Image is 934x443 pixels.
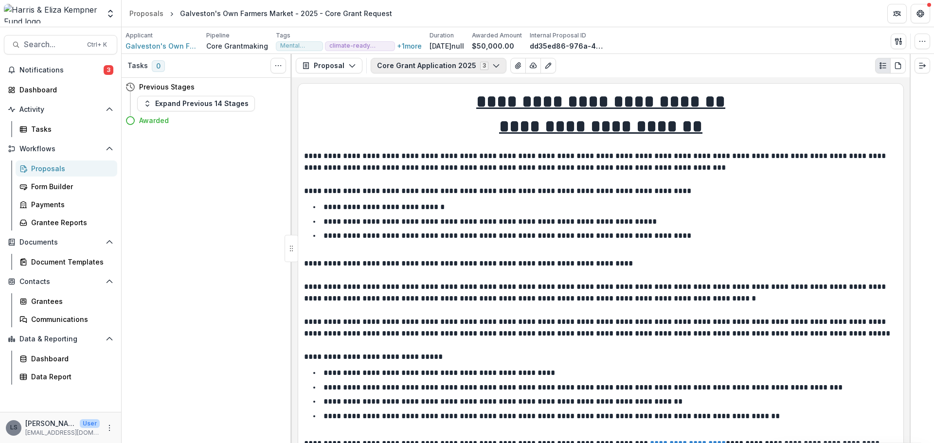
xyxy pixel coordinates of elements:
a: Dashboard [16,351,117,367]
p: Core Grantmaking [206,41,268,51]
div: Document Templates [31,257,109,267]
span: Data & Reporting [19,335,102,343]
p: User [80,419,100,428]
a: Payments [16,196,117,213]
div: Form Builder [31,181,109,192]
div: Communications [31,314,109,324]
p: [EMAIL_ADDRESS][DOMAIN_NAME] [25,428,100,437]
p: Applicant [126,31,153,40]
h3: Tasks [127,62,148,70]
p: [DATE]null [430,41,464,51]
span: 0 [152,60,165,72]
div: Proposals [31,163,109,174]
button: Edit as form [540,58,556,73]
button: Search... [4,35,117,54]
a: Grantee Reports [16,214,117,230]
h4: Previous Stages [139,82,195,92]
button: Expand right [915,58,930,73]
div: Grantees [31,296,109,306]
button: Plaintext view [875,58,891,73]
button: Get Help [911,4,930,23]
div: Dashboard [19,85,109,95]
span: Activity [19,106,102,114]
button: More [104,422,115,434]
div: Tasks [31,124,109,134]
nav: breadcrumb [126,6,396,20]
span: Documents [19,238,102,247]
a: Data Report [16,369,117,385]
button: Partners [887,4,907,23]
div: Dashboard [31,354,109,364]
div: Galveston's Own Farmers Market - 2025 - Core Grant Request [180,8,392,18]
p: Awarded Amount [472,31,522,40]
button: Proposal [296,58,362,73]
div: Ctrl + K [85,39,109,50]
p: Duration [430,31,454,40]
button: Expand Previous 14 Stages [137,96,255,111]
span: Search... [24,40,81,49]
a: Grantees [16,293,117,309]
button: +1more [397,42,422,50]
button: Open Workflows [4,141,117,157]
p: Tags [276,31,290,40]
span: Notifications [19,66,104,74]
span: Contacts [19,278,102,286]
button: Open Activity [4,102,117,117]
button: Core Grant Application 20253 [371,58,506,73]
button: Toggle View Cancelled Tasks [270,58,286,73]
h4: Awarded [139,115,169,125]
a: Document Templates [16,254,117,270]
div: Grantee Reports [31,217,109,228]
button: Notifications3 [4,62,117,78]
div: Payments [31,199,109,210]
a: Tasks [16,121,117,137]
a: Form Builder [16,178,117,195]
p: $50,000.00 [472,41,514,51]
a: Proposals [126,6,167,20]
button: Open Data & Reporting [4,331,117,347]
img: Harris & Eliza Kempner Fund logo [4,4,100,23]
span: 3 [104,65,113,75]
a: Dashboard [4,82,117,98]
p: Pipeline [206,31,230,40]
a: Proposals [16,160,117,177]
span: Mental Health [280,42,319,49]
p: Internal Proposal ID [530,31,586,40]
a: Communications [16,311,117,327]
a: Galveston's Own Farmers Market [126,41,198,51]
p: [PERSON_NAME] [25,418,76,428]
button: Open entity switcher [104,4,117,23]
span: Workflows [19,145,102,153]
div: Proposals [129,8,163,18]
button: PDF view [890,58,906,73]
p: dd35ed86-976a-46c4-b516-189d9feeb5c4 [530,41,603,51]
button: Open Documents [4,234,117,250]
div: Lauren Scott [10,425,18,431]
span: climate-ready people [329,42,391,49]
button: Open Contacts [4,274,117,289]
div: Data Report [31,372,109,382]
button: View Attached Files [510,58,526,73]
